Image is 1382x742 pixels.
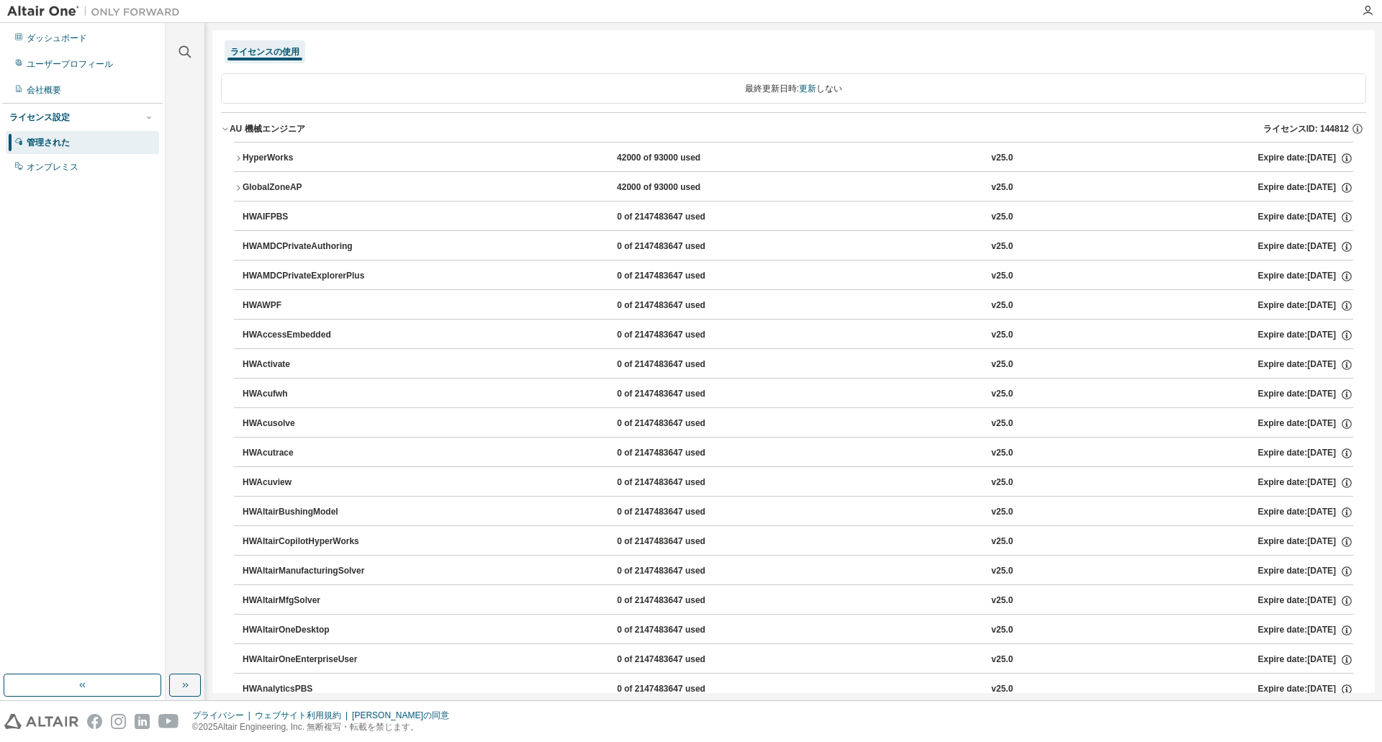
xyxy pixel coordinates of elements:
[1258,653,1353,666] div: Expire date: [DATE]
[991,624,1013,637] div: v25.0
[243,526,1353,558] button: HWAltairCopilotHyperWorks0 of 2147483647 usedv25.0Expire date:[DATE]
[27,59,113,69] font: ユーザープロフィール
[991,299,1013,312] div: v25.0
[1258,447,1353,460] div: Expire date: [DATE]
[158,714,179,729] img: youtube.svg
[217,722,419,732] font: Altair Engineering, Inc. 無断複写・転載を禁じます。
[243,358,372,371] div: HWActivate
[243,467,1353,499] button: HWAcuview0 of 2147483647 usedv25.0Expire date:[DATE]
[617,565,746,578] div: 0 of 2147483647 used
[243,535,372,548] div: HWAltairCopilotHyperWorks
[243,497,1353,528] button: HWAltairBushingModel0 of 2147483647 usedv25.0Expire date:[DATE]
[243,594,372,607] div: HWAltairMfgSolver
[617,535,746,548] div: 0 of 2147483647 used
[991,683,1013,696] div: v25.0
[991,594,1013,607] div: v25.0
[1258,152,1353,165] div: Expire date: [DATE]
[1258,358,1353,371] div: Expire date: [DATE]
[243,231,1353,263] button: HWAMDCPrivateAuthoring0 of 2147483647 usedv25.0Expire date:[DATE]
[991,417,1013,430] div: v25.0
[234,172,1353,204] button: GlobalZoneAP42000 of 93000 usedv25.0Expire date:[DATE]
[243,211,372,224] div: HWAIFPBS
[1258,506,1353,519] div: Expire date: [DATE]
[617,624,746,637] div: 0 of 2147483647 used
[352,710,449,720] font: [PERSON_NAME]の同意
[1258,270,1353,283] div: Expire date: [DATE]
[243,408,1353,440] button: HWAcusolve0 of 2147483647 usedv25.0Expire date:[DATE]
[617,211,746,224] div: 0 of 2147483647 used
[991,329,1013,342] div: v25.0
[991,358,1013,371] div: v25.0
[991,152,1013,165] div: v25.0
[243,181,372,194] div: GlobalZoneAP
[617,388,746,401] div: 0 of 2147483647 used
[234,142,1353,174] button: HyperWorks42000 of 93000 usedv25.0Expire date:[DATE]
[617,358,746,371] div: 0 of 2147483647 used
[255,710,341,720] font: ウェブサイト利用規約
[230,47,299,57] font: ライセンスの使用
[243,388,372,401] div: HWAcufwh
[617,181,746,194] div: 42000 of 93000 used
[243,447,372,460] div: HWAcutrace
[1258,535,1353,548] div: Expire date: [DATE]
[243,683,372,696] div: HWAnalyticsPBS
[243,556,1353,587] button: HWAltairManufacturingSolver0 of 2147483647 usedv25.0Expire date:[DATE]
[243,152,372,165] div: HyperWorks
[243,320,1353,351] button: HWAccessEmbedded0 of 2147483647 usedv25.0Expire date:[DATE]
[111,714,126,729] img: instagram.svg
[243,417,372,430] div: HWAcusolve
[1258,417,1353,430] div: Expire date: [DATE]
[991,270,1013,283] div: v25.0
[991,506,1013,519] div: v25.0
[1258,181,1353,194] div: Expire date: [DATE]
[243,644,1353,676] button: HWAltairOneEnterpriseUser0 of 2147483647 usedv25.0Expire date:[DATE]
[799,83,816,94] font: 更新
[991,476,1013,489] div: v25.0
[617,594,746,607] div: 0 of 2147483647 used
[1263,124,1349,134] font: ライセンスID: 144812
[617,329,746,342] div: 0 of 2147483647 used
[617,447,746,460] div: 0 of 2147483647 used
[9,112,70,122] font: ライセンス設定
[816,83,842,94] font: しない
[243,299,372,312] div: HWAWPF
[1258,476,1353,489] div: Expire date: [DATE]
[617,683,746,696] div: 0 of 2147483647 used
[991,565,1013,578] div: v25.0
[243,565,372,578] div: HWAltairManufacturingSolver
[199,722,218,732] font: 2025
[192,722,199,732] font: ©
[243,674,1353,705] button: HWAnalyticsPBS0 of 2147483647 usedv25.0Expire date:[DATE]
[243,438,1353,469] button: HWAcutrace0 of 2147483647 usedv25.0Expire date:[DATE]
[1258,329,1353,342] div: Expire date: [DATE]
[745,83,799,94] font: 最終更新日時:
[617,417,746,430] div: 0 of 2147483647 used
[4,714,78,729] img: altair_logo.svg
[243,202,1353,233] button: HWAIFPBS0 of 2147483647 usedv25.0Expire date:[DATE]
[27,85,61,95] font: 会社概要
[617,240,746,253] div: 0 of 2147483647 used
[991,211,1013,224] div: v25.0
[243,240,372,253] div: HWAMDCPrivateAuthoring
[135,714,150,729] img: linkedin.svg
[243,653,372,666] div: HWAltairOneEnterpriseUser
[192,710,244,720] font: プライバシー
[243,624,372,637] div: HWAltairOneDesktop
[991,388,1013,401] div: v25.0
[243,290,1353,322] button: HWAWPF0 of 2147483647 usedv25.0Expire date:[DATE]
[243,506,372,519] div: HWAltairBushingModel
[243,329,372,342] div: HWAccessEmbedded
[1258,299,1353,312] div: Expire date: [DATE]
[617,476,746,489] div: 0 of 2147483647 used
[1258,565,1353,578] div: Expire date: [DATE]
[991,447,1013,460] div: v25.0
[243,615,1353,646] button: HWAltairOneDesktop0 of 2147483647 usedv25.0Expire date:[DATE]
[991,181,1013,194] div: v25.0
[87,714,102,729] img: facebook.svg
[7,4,187,19] img: アルタイルワン
[243,379,1353,410] button: HWAcufwh0 of 2147483647 usedv25.0Expire date:[DATE]
[991,653,1013,666] div: v25.0
[1258,683,1353,696] div: Expire date: [DATE]
[243,585,1353,617] button: HWAltairMfgSolver0 of 2147483647 usedv25.0Expire date:[DATE]
[617,506,746,519] div: 0 of 2147483647 used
